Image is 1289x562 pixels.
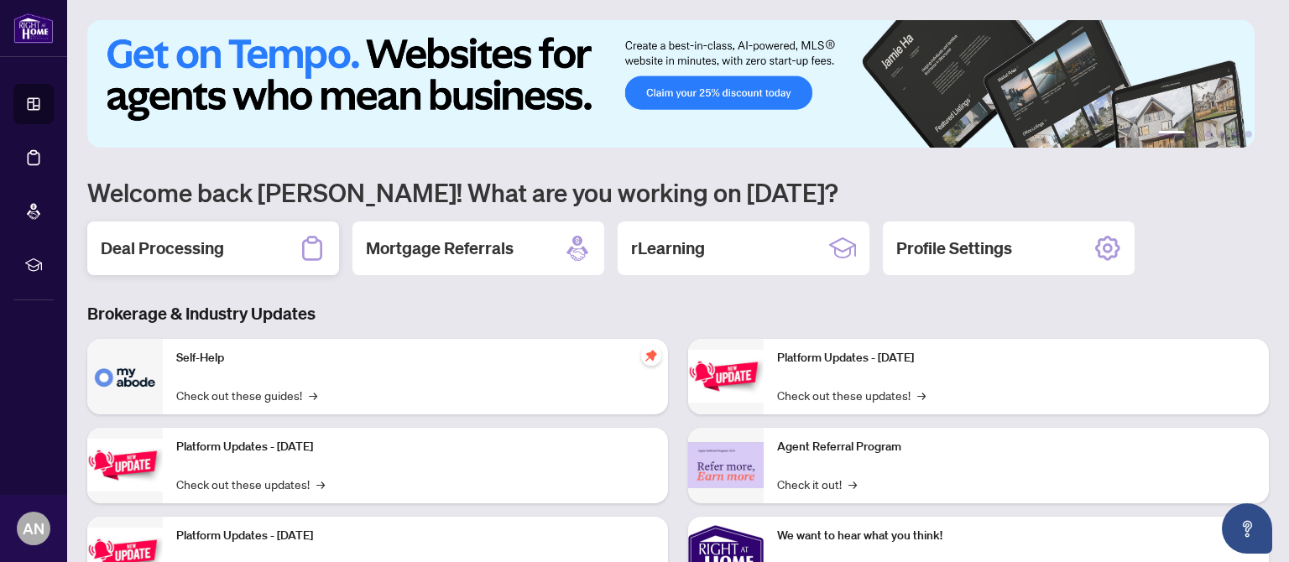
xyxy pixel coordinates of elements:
[366,237,514,260] h2: Mortgage Referrals
[176,475,325,493] a: Check out these updates!→
[1219,131,1225,138] button: 4
[688,442,764,488] img: Agent Referral Program
[917,386,926,404] span: →
[176,527,655,545] p: Platform Updates - [DATE]
[23,517,44,540] span: AN
[631,237,705,260] h2: rLearning
[777,349,1255,367] p: Platform Updates - [DATE]
[777,527,1255,545] p: We want to hear what you think!
[87,176,1269,208] h1: Welcome back [PERSON_NAME]! What are you working on [DATE]?
[1245,131,1252,138] button: 6
[309,386,317,404] span: →
[176,438,655,456] p: Platform Updates - [DATE]
[316,475,325,493] span: →
[777,438,1255,456] p: Agent Referral Program
[13,13,54,44] img: logo
[1158,131,1185,138] button: 1
[1222,503,1272,554] button: Open asap
[777,386,926,404] a: Check out these updates!→
[896,237,1012,260] h2: Profile Settings
[87,439,163,492] img: Platform Updates - September 16, 2025
[1192,131,1198,138] button: 2
[777,475,857,493] a: Check it out!→
[641,346,661,366] span: pushpin
[1232,131,1239,138] button: 5
[1205,131,1212,138] button: 3
[176,386,317,404] a: Check out these guides!→
[848,475,857,493] span: →
[176,349,655,367] p: Self-Help
[87,339,163,414] img: Self-Help
[688,350,764,403] img: Platform Updates - June 23, 2025
[101,237,224,260] h2: Deal Processing
[87,302,1269,325] h3: Brokerage & Industry Updates
[87,20,1255,148] img: Slide 0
